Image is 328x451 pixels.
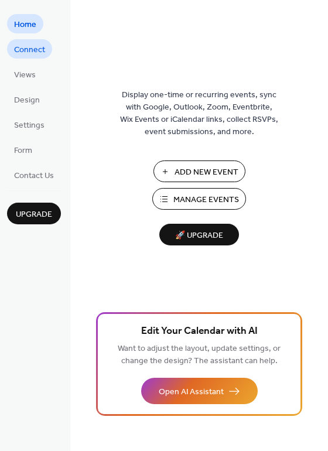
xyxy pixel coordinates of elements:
button: Manage Events [152,188,246,210]
button: Add New Event [153,160,245,182]
span: Contact Us [14,170,54,182]
span: Display one-time or recurring events, sync with Google, Outlook, Zoom, Eventbrite, Wix Events or ... [120,89,278,138]
span: 🚀 Upgrade [166,228,232,244]
span: Views [14,69,36,81]
a: Design [7,90,47,109]
span: Want to adjust the layout, update settings, or change the design? The assistant can help. [118,341,281,369]
a: Contact Us [7,165,61,184]
span: Connect [14,44,45,56]
span: Settings [14,119,45,132]
a: Form [7,140,39,159]
button: Upgrade [7,203,61,224]
a: Views [7,64,43,84]
span: Upgrade [16,209,52,221]
button: 🚀 Upgrade [159,224,239,245]
span: Home [14,19,36,31]
span: Open AI Assistant [159,386,224,398]
span: Add New Event [175,166,238,179]
a: Home [7,14,43,33]
a: Connect [7,39,52,59]
span: Manage Events [173,194,239,206]
span: Edit Your Calendar with AI [141,323,258,340]
a: Settings [7,115,52,134]
span: Form [14,145,32,157]
span: Design [14,94,40,107]
button: Open AI Assistant [141,378,258,404]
